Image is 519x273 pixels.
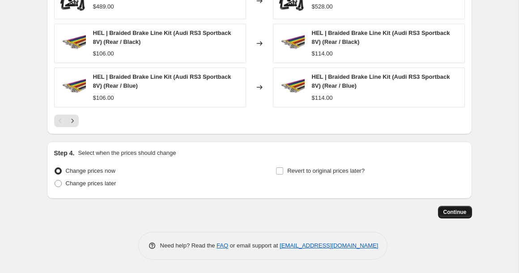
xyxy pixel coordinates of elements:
a: FAQ [217,242,228,249]
span: or email support at [228,242,280,249]
p: Select when the prices should change [78,149,176,158]
img: hel-brake-lines-1_28_d83d3570-1f13-4047-9af8-d19602018d7b_80x.jpg [59,74,86,101]
button: Next [66,115,79,127]
span: Continue [443,209,467,216]
span: HEL | Braided Brake Line Kit (Audi RS3 Sportback 8V) (Rear / Blue) [312,73,450,89]
span: Change prices now [66,167,115,174]
button: Continue [438,206,472,218]
span: Change prices later [66,180,116,187]
span: HEL | Braided Brake Line Kit (Audi RS3 Sportback 8V) (Rear / Blue) [93,73,231,89]
img: hel-brake-lines-1_28_d83d3570-1f13-4047-9af8-d19602018d7b_80x.jpg [278,30,305,57]
img: hel-brake-lines-1_28_d83d3570-1f13-4047-9af8-d19602018d7b_80x.jpg [59,30,86,57]
div: $114.00 [312,94,333,102]
span: Revert to original prices later? [287,167,365,174]
div: $489.00 [93,2,114,11]
div: $106.00 [93,49,114,58]
div: $528.00 [312,2,333,11]
span: HEL | Braided Brake Line Kit (Audi RS3 Sportback 8V) (Rear / Black) [93,30,231,45]
img: hel-brake-lines-1_28_d83d3570-1f13-4047-9af8-d19602018d7b_80x.jpg [278,74,305,101]
div: $114.00 [312,49,333,58]
h2: Step 4. [54,149,75,158]
span: HEL | Braided Brake Line Kit (Audi RS3 Sportback 8V) (Rear / Black) [312,30,450,45]
nav: Pagination [54,115,79,127]
div: $106.00 [93,94,114,102]
a: [EMAIL_ADDRESS][DOMAIN_NAME] [280,242,378,249]
span: Need help? Read the [160,242,217,249]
